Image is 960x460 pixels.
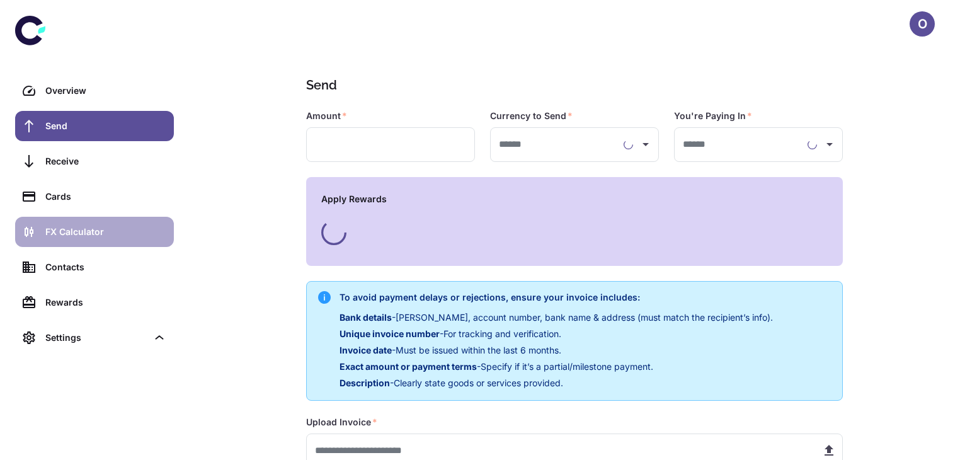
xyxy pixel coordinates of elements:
p: - Specify if it’s a partial/milestone payment. [340,360,773,374]
div: Contacts [45,260,166,274]
div: Receive [45,154,166,168]
a: Overview [15,76,174,106]
span: Description [340,377,390,388]
label: Currency to Send [490,110,573,122]
div: Overview [45,84,166,98]
p: - [PERSON_NAME], account number, bank name & address (must match the recipient’s info). [340,311,773,325]
div: Send [45,119,166,133]
label: Amount [306,110,347,122]
span: Bank details [340,312,392,323]
div: FX Calculator [45,225,166,239]
span: Invoice date [340,345,392,355]
div: Rewards [45,296,166,309]
span: Unique invoice number [340,328,440,339]
span: Exact amount or payment terms [340,361,477,372]
h1: Send [306,76,838,95]
button: Open [821,135,838,153]
label: You're Paying In [674,110,752,122]
a: Rewards [15,287,174,318]
h6: Apply Rewards [321,192,828,206]
button: O [910,11,935,37]
div: Cards [45,190,166,204]
p: - For tracking and verification. [340,327,773,341]
div: Settings [15,323,174,353]
a: Cards [15,181,174,212]
label: Upload Invoice [306,416,377,428]
h6: To avoid payment delays or rejections, ensure your invoice includes: [340,290,773,304]
a: Receive [15,146,174,176]
a: Send [15,111,174,141]
p: - Must be issued within the last 6 months. [340,343,773,357]
button: Open [637,135,654,153]
a: Contacts [15,252,174,282]
div: Settings [45,331,147,345]
a: FX Calculator [15,217,174,247]
p: - Clearly state goods or services provided. [340,376,773,390]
